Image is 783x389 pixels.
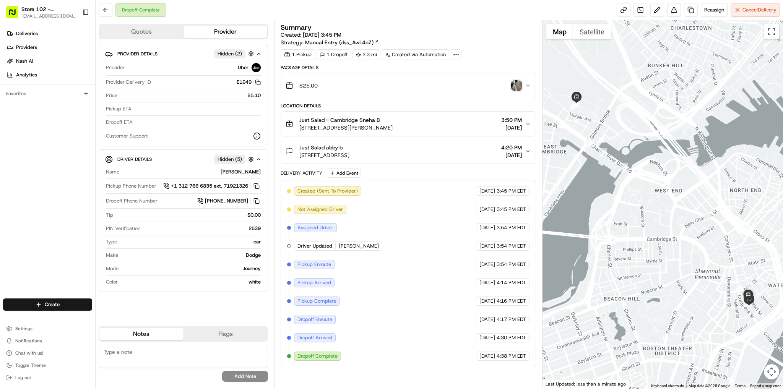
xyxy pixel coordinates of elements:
span: $5.10 [247,92,261,99]
span: [DATE] [501,124,522,131]
span: [STREET_ADDRESS] [299,151,349,159]
span: Price [106,92,117,99]
div: 1 Pickup [281,49,315,60]
span: Just Salad abby b [299,144,343,151]
div: Journey [123,265,261,272]
span: [PERSON_NAME] [339,243,379,250]
span: Pickup Arrived [297,279,331,286]
span: Analytics [16,71,37,78]
span: Manual Entry (dss_AwL4oZ) [305,39,374,46]
a: Analytics [3,69,95,81]
span: [DATE] [479,206,495,213]
a: Deliveries [3,28,95,40]
span: Log out [15,374,31,381]
div: Favorites [3,88,92,100]
span: 4:20 PM [501,144,522,151]
div: 2539 [143,225,261,232]
button: Show satellite imagery [573,24,611,39]
div: 1 Dropoff [317,49,351,60]
button: Create [3,298,92,311]
div: white [121,279,261,285]
button: E1949 [237,79,261,86]
span: Pickup Phone Number [106,183,156,190]
button: Just Salad abby b[STREET_ADDRESS]4:20 PM[DATE] [281,139,535,164]
div: Last Updated: less than a minute ago [543,379,629,389]
span: 3:54 PM EDT [497,224,526,231]
span: 4:30 PM EDT [497,334,526,341]
span: Hidden ( 2 ) [218,50,242,57]
span: Toggle Theme [15,362,46,368]
span: Pickup Complete [297,298,336,305]
button: Map camera controls [764,364,779,379]
a: Created via Automation [382,49,449,60]
button: Notes [99,328,184,340]
span: Just Salad - Cambridge Sneha B [299,116,380,124]
div: 1 [586,139,595,147]
span: Provider [106,64,125,71]
button: Store 102 - [GEOGRAPHIC_DATA] (Just Salad) [21,5,76,13]
span: [DATE] [479,224,495,231]
span: +1 312 766 6835 ext. 71921326 [171,183,248,190]
a: Terms (opens in new tab) [735,384,746,388]
span: $25.00 [299,82,318,89]
button: Toggle fullscreen view [764,24,779,39]
span: 4:14 PM EDT [497,279,526,286]
div: [PERSON_NAME] [122,169,261,175]
span: Deliveries [16,30,38,37]
button: Keyboard shortcuts [651,383,684,389]
span: 3:54 PM EDT [497,261,526,268]
div: 11 [569,101,577,109]
span: [STREET_ADDRESS][PERSON_NAME] [299,124,393,131]
a: Manual Entry (dss_AwL4oZ) [305,39,379,46]
span: [DATE] [479,279,495,286]
span: Model [106,265,120,272]
button: [EMAIL_ADDRESS][DOMAIN_NAME] [21,13,76,19]
button: Toggle Theme [3,360,92,371]
a: Open this area in Google Maps (opens a new window) [544,379,570,389]
span: [DATE] [479,334,495,341]
div: Delivery Activity [281,170,322,176]
a: +1 312 766 6835 ext. 71921326 [163,182,261,190]
span: Cancel Delivery [742,6,777,13]
span: Providers [16,44,37,51]
span: PIN Verification [106,225,140,232]
a: [PHONE_NUMBER] [197,197,261,205]
span: Created: [281,31,341,39]
span: Dropoff Enroute [297,316,332,323]
div: $0.00 [116,212,261,219]
span: Make [106,252,118,259]
button: Add Event [327,169,361,178]
span: Created (Sent To Provider) [297,188,358,194]
div: 2.3 mi [353,49,380,60]
img: photo_proof_of_delivery image [511,80,522,91]
span: Not Assigned Driver [297,206,343,213]
span: Dropoff Complete [297,353,338,360]
a: Nash AI [3,55,95,67]
span: Dropoff Arrived [297,334,332,341]
div: 12 [596,135,605,143]
span: 3:54 PM EDT [497,243,526,250]
button: Quotes [99,26,184,38]
span: Hidden ( 5 ) [218,156,242,163]
div: Package Details [281,65,536,71]
button: Hidden (5) [214,154,256,164]
img: uber-new-logo.jpeg [252,63,261,72]
span: Uber [238,64,249,71]
span: Notifications [15,338,42,344]
span: Tip [106,212,113,219]
span: [DATE] [479,353,495,360]
span: Reassign [704,6,724,13]
div: Dodge [121,252,261,259]
span: [DATE] [479,188,495,194]
span: Provider Details [117,51,158,57]
button: Hidden (2) [214,49,256,58]
button: Driver DetailsHidden (5) [105,153,262,165]
div: car [120,238,261,245]
span: Create [45,301,60,308]
div: Location Details [281,103,536,109]
button: Just Salad - Cambridge Sneha B[STREET_ADDRESS][PERSON_NAME]3:50 PM[DATE] [281,112,535,136]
